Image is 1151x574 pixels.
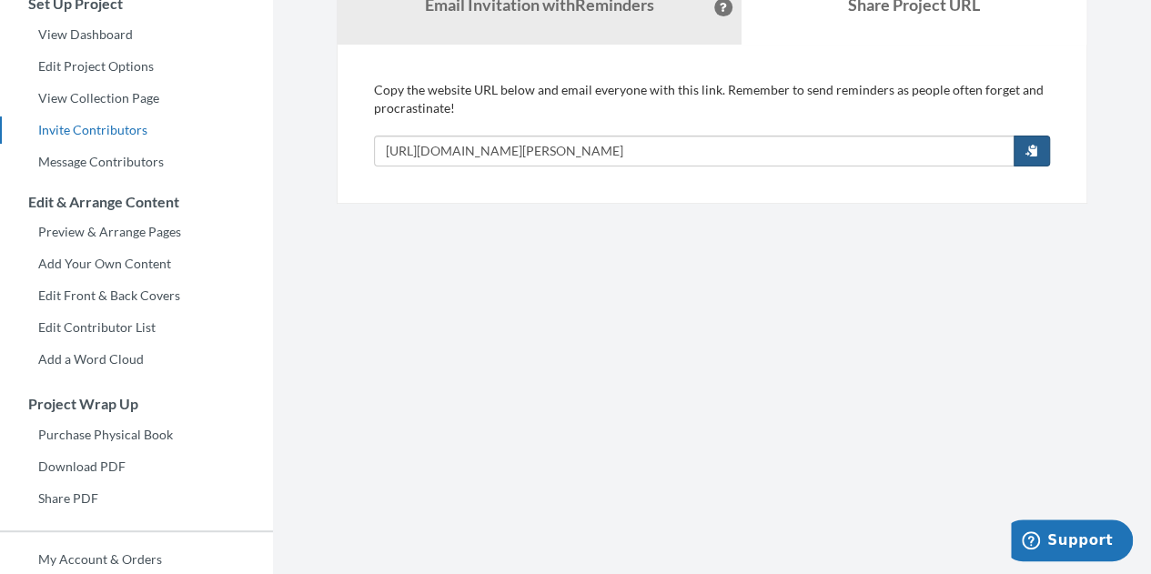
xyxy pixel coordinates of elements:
[1,194,273,210] h3: Edit & Arrange Content
[374,81,1050,166] div: Copy the website URL below and email everyone with this link. Remember to send reminders as peopl...
[1011,519,1133,565] iframe: Opens a widget where you can chat to one of our agents
[1,396,273,412] h3: Project Wrap Up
